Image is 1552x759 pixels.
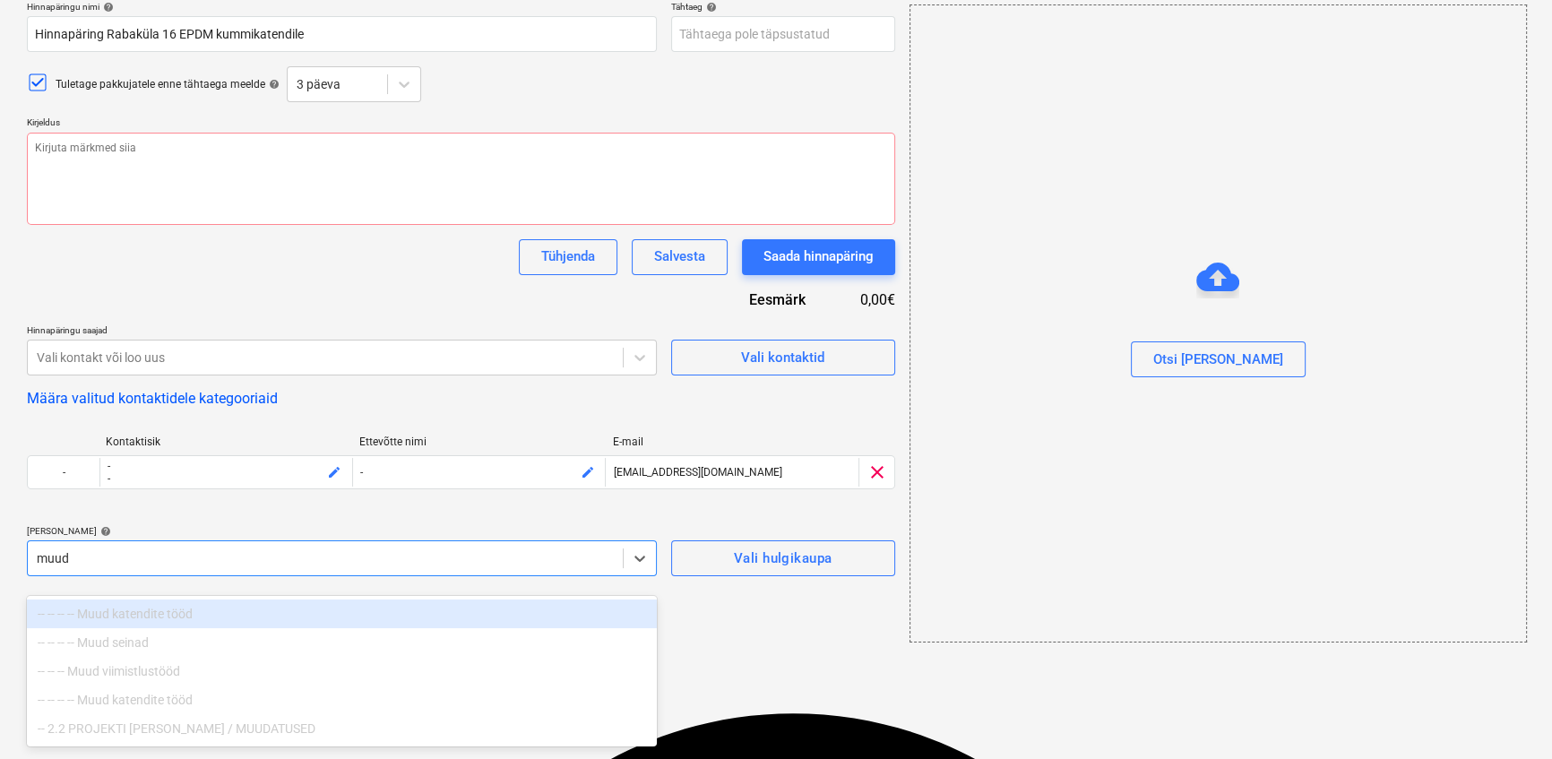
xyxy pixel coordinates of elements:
[613,436,852,448] div: E-mail
[541,245,595,268] div: Tühjenda
[27,657,657,686] div: -- -- -- Muud viimistlustööd
[632,239,728,275] button: Salvesta
[613,466,781,479] span: [EMAIL_ADDRESS][DOMAIN_NAME]
[27,1,657,13] div: Hinnapäringu nimi
[671,340,895,375] button: Vali kontaktid
[662,289,834,310] div: Eesmärk
[56,77,280,92] div: Tuletage pakkujatele enne tähtaega meelde
[27,714,657,743] div: -- 2.2 PROJEKTI VEAD / MUUDATUSED
[654,245,705,268] div: Salvesta
[27,686,657,714] div: -- -- -- -- Muud katendite tööd
[360,466,598,479] div: -
[703,2,717,13] span: help
[763,245,874,268] div: Saada hinnapäring
[671,1,895,13] div: Tähtaeg
[106,436,345,448] div: Kontaktisik
[27,714,657,743] div: -- 2.2 PROJEKTI [PERSON_NAME] / MUUDATUSED
[27,599,657,628] div: -- -- -- -- Muud katendite tööd
[108,460,345,472] div: -
[27,116,895,132] p: Kirjeldus
[741,346,824,369] div: Vali kontaktid
[580,465,594,479] span: edit
[671,16,895,52] input: Tähtaega pole täpsustatud
[742,239,895,275] button: Saada hinnapäring
[27,525,657,537] div: [PERSON_NAME]
[28,458,99,487] div: -
[99,2,114,13] span: help
[27,16,657,52] input: Dokumendi nimi
[519,239,617,275] button: Tühjenda
[97,526,111,537] span: help
[327,465,341,479] span: edit
[359,436,599,448] div: Ettevõtte nimi
[834,289,895,310] div: 0,00€
[27,628,657,657] div: -- -- -- -- Muud seinad
[867,461,888,483] span: clear
[1131,341,1306,377] button: Otsi [PERSON_NAME]
[910,4,1527,643] div: Otsi [PERSON_NAME]
[27,324,657,340] p: Hinnapäringu saajad
[108,472,345,485] div: -
[671,540,895,576] button: Vali hulgikaupa
[27,390,278,407] button: Määra valitud kontaktidele kategooriaid
[1153,348,1283,371] div: Otsi [PERSON_NAME]
[1462,673,1552,759] iframe: Chat Widget
[734,547,832,570] div: Vali hulgikaupa
[265,79,280,90] span: help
